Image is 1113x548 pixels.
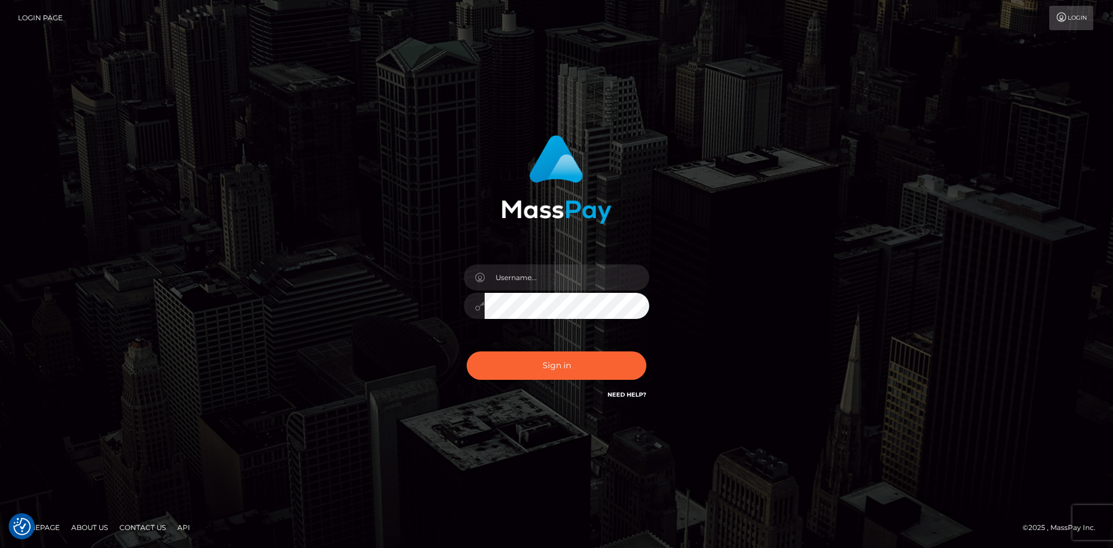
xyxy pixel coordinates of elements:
[467,351,646,380] button: Sign in
[1049,6,1093,30] a: Login
[485,264,649,291] input: Username...
[1023,521,1104,534] div: © 2025 , MassPay Inc.
[501,135,612,224] img: MassPay Login
[173,518,195,536] a: API
[13,518,31,535] img: Revisit consent button
[608,391,646,398] a: Need Help?
[13,518,31,535] button: Consent Preferences
[67,518,112,536] a: About Us
[115,518,170,536] a: Contact Us
[13,518,64,536] a: Homepage
[18,6,63,30] a: Login Page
